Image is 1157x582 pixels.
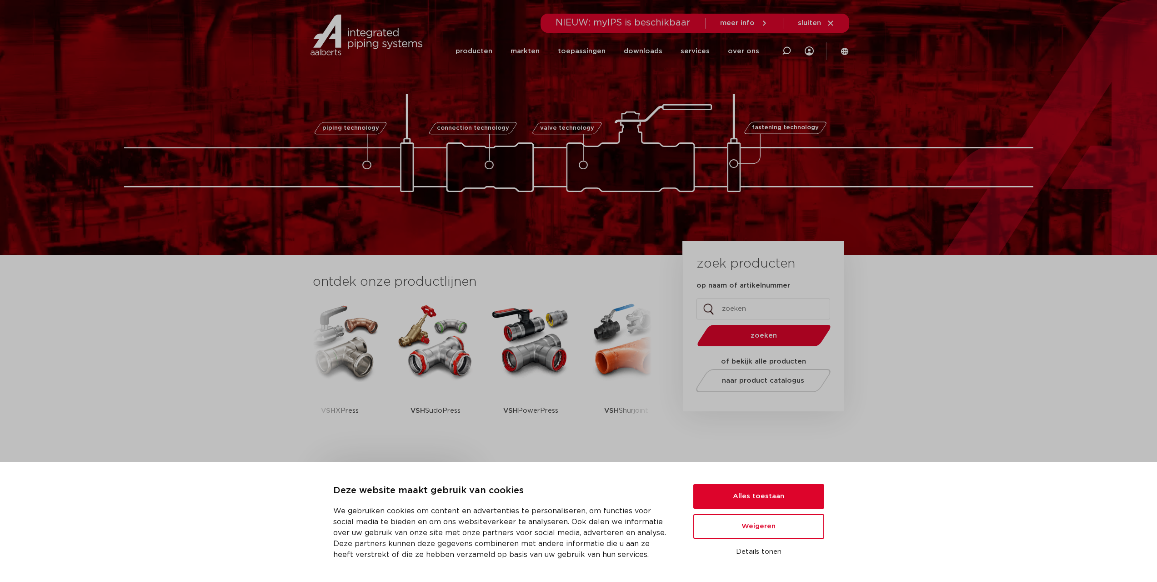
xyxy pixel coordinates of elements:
[752,125,819,131] span: fastening technology
[321,382,359,439] p: XPress
[511,34,540,69] a: markten
[556,18,691,27] span: NIEUW: myIPS is beschikbaar
[798,19,835,27] a: sluiten
[299,300,381,439] a: VSHXPress
[558,34,606,69] a: toepassingen
[693,369,833,392] a: naar product catalogus
[436,125,509,131] span: connection technology
[503,407,518,414] strong: VSH
[720,19,768,27] a: meer info
[693,544,824,560] button: Details tonen
[722,377,804,384] span: naar product catalogus
[693,514,824,539] button: Weigeren
[721,332,807,339] span: zoeken
[586,300,667,439] a: VSHShurjoint
[395,300,476,439] a: VSHSudoPress
[313,273,652,291] h3: ontdek onze productlijnen
[456,34,759,69] nav: Menu
[696,299,830,319] input: zoeken
[456,34,492,69] a: producten
[333,484,671,498] p: Deze website maakt gebruik van cookies
[720,20,755,26] span: meer info
[728,34,759,69] a: over ons
[693,484,824,509] button: Alles toestaan
[490,300,572,439] a: VSHPowerPress
[696,255,795,273] h3: zoek producten
[411,382,461,439] p: SudoPress
[798,20,821,26] span: sluiten
[333,506,671,560] p: We gebruiken cookies om content en advertenties te personaliseren, om functies voor social media ...
[604,407,619,414] strong: VSH
[411,407,425,414] strong: VSH
[696,281,790,290] label: op naam of artikelnummer
[540,125,594,131] span: valve technology
[693,324,834,347] button: zoeken
[624,34,662,69] a: downloads
[604,382,648,439] p: Shurjoint
[321,407,336,414] strong: VSH
[721,358,806,365] strong: of bekijk alle producten
[681,34,710,69] a: services
[503,382,558,439] p: PowerPress
[322,125,379,131] span: piping technology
